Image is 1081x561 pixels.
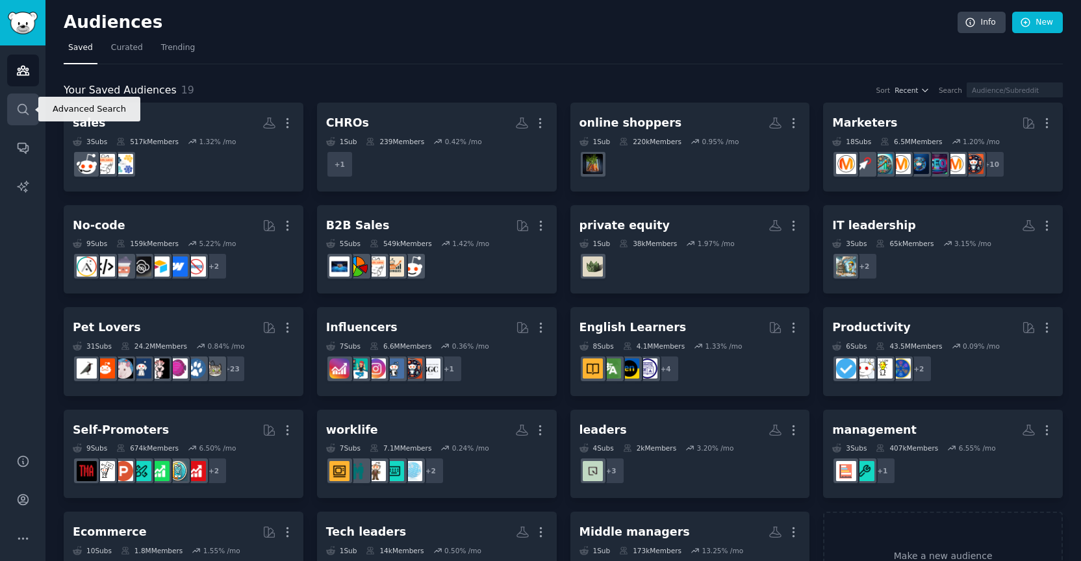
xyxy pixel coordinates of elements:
[832,422,917,438] div: management
[64,103,303,192] a: sales3Subs517kMembers1.32% /moSalesOperationsb2b_salessales
[832,115,897,131] div: Marketers
[579,524,690,540] div: Middle managers
[366,461,386,481] img: humanresources
[954,239,991,248] div: 3.15 % /mo
[366,256,386,277] img: b2b_sales
[832,443,867,453] div: 3 Sub s
[64,410,303,499] a: Self-Promoters9Subs674kMembers6.50% /mo+2youtubepromotionAppIdeasselfpromotionalphaandbetausersPr...
[702,546,743,555] div: 13.25 % /mo
[326,443,361,453] div: 7 Sub s
[697,443,734,453] div: 3.20 % /mo
[113,461,133,481] img: ProductHunters
[149,461,170,481] img: selfpromotion
[77,256,97,277] img: Adalo
[64,205,303,294] a: No-code9Subs159kMembers5.22% /mo+2nocodewebflowAirtableNoCodeSaaSnocodelowcodeNoCodeMovementAdalo
[329,358,350,379] img: InstagramGrowthTips
[876,86,891,95] div: Sort
[876,443,938,453] div: 407k Members
[200,253,227,280] div: + 2
[116,443,179,453] div: 674k Members
[452,239,489,248] div: 1.42 % /mo
[869,457,896,484] div: + 1
[77,358,97,379] img: birding
[317,205,557,294] a: B2B Sales5Subs549kMembers1.42% /mosalessalestechniquesb2b_salesB2BSalesB_2_B_Selling_Tips
[326,524,407,540] div: Tech leaders
[73,319,141,336] div: Pet Lovers
[113,358,133,379] img: RATS
[402,358,422,379] img: socialmedia
[945,154,965,174] img: marketing
[832,319,910,336] div: Productivity
[348,461,368,481] img: relationships
[186,358,206,379] img: dogs
[823,307,1063,396] a: Productivity6Subs43.5MMembers0.09% /mo+2LifeProTipslifehacksproductivitygetdisciplined
[444,546,481,555] div: 0.50 % /mo
[876,239,934,248] div: 65k Members
[326,151,353,178] div: + 1
[186,256,206,277] img: nocode
[880,137,942,146] div: 6.5M Members
[832,239,867,248] div: 3 Sub s
[832,137,871,146] div: 18 Sub s
[111,42,143,54] span: Curated
[317,410,557,499] a: worklife7Subs7.1MMembers0.24% /mo+2RemoteWorkSourceWorkLifeMemeshumanresourcesrelationshipsworklife
[121,342,187,351] div: 24.2M Members
[967,82,1063,97] input: Audience/Subreddit
[832,342,867,351] div: 6 Sub s
[218,355,246,382] div: + 23
[131,256,151,277] img: NoCodeSaaS
[452,443,489,453] div: 0.24 % /mo
[579,239,611,248] div: 1 Sub
[73,342,112,351] div: 31 Sub s
[579,443,614,453] div: 4 Sub s
[348,358,368,379] img: influencermarketing
[445,137,482,146] div: 0.42 % /mo
[963,342,1000,351] div: 0.09 % /mo
[891,154,911,174] img: DigitalMarketing
[854,461,874,481] img: managers
[836,358,856,379] img: getdisciplined
[121,546,183,555] div: 1.8M Members
[73,443,107,453] div: 9 Sub s
[113,256,133,277] img: nocodelowcode
[402,256,422,277] img: sales
[623,443,676,453] div: 2k Members
[73,239,107,248] div: 9 Sub s
[579,422,627,438] div: leaders
[570,103,810,192] a: online shoppers1Sub220kMembers0.95% /moInstacartShoppers
[570,205,810,294] a: private equity1Sub38kMembers1.97% /moprivate_equity
[895,86,918,95] span: Recent
[116,137,179,146] div: 517k Members
[836,154,856,174] img: advertising
[619,239,677,248] div: 38k Members
[161,42,195,54] span: Trending
[963,154,984,174] img: socialmedia
[73,218,125,234] div: No-code
[326,218,390,234] div: B2B Sales
[157,38,199,64] a: Trending
[95,154,115,174] img: b2b_sales
[959,443,996,453] div: 6.55 % /mo
[64,307,303,396] a: Pet Lovers31Subs24.2MMembers0.84% /mo+23catsdogsAquariumsparrotsdogswithjobsRATSBeardedDragonsbir...
[366,358,386,379] img: InstagramMarketing
[876,342,942,351] div: 43.5M Members
[706,342,743,351] div: 1.33 % /mo
[77,154,97,174] img: sales
[64,82,177,99] span: Your Saved Audiences
[939,86,962,95] div: Search
[149,358,170,379] img: parrots
[168,256,188,277] img: webflow
[64,38,97,64] a: Saved
[619,358,639,379] img: EnglishLearning
[891,358,911,379] img: LifeProTips
[366,137,424,146] div: 239 Members
[579,319,687,336] div: English Learners
[384,358,404,379] img: Instagram
[370,342,431,351] div: 6.6M Members
[872,358,893,379] img: lifehacks
[317,307,557,396] a: Influencers7Subs6.6MMembers0.36% /mo+1BeautyGuruChattersocialmediaInstagramInstagramMarketinginfl...
[836,461,856,481] img: projectmanagement
[326,546,357,555] div: 1 Sub
[619,546,681,555] div: 173k Members
[207,342,244,351] div: 0.84 % /mo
